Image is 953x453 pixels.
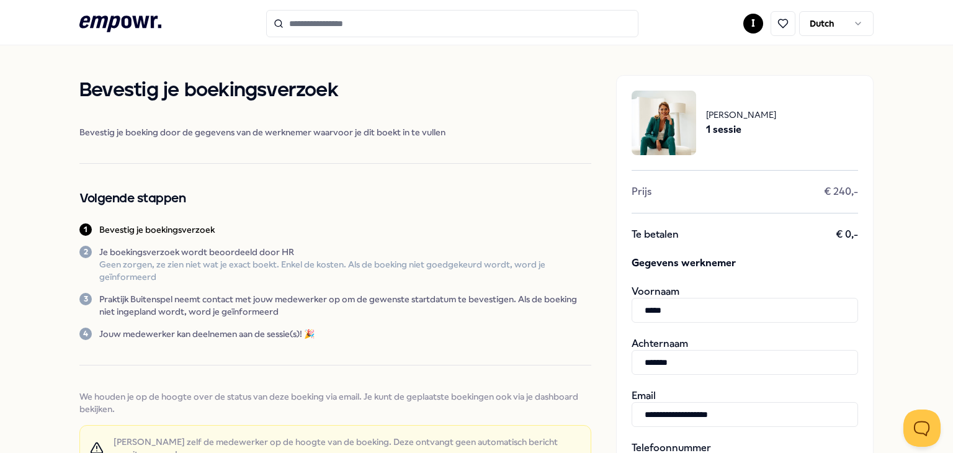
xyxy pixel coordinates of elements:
[79,75,591,106] h1: Bevestig je boekingsverzoek
[79,293,92,305] div: 3
[99,258,591,283] p: Geen zorgen, ze zien niet wat je exact boekt. Enkel de kosten. Als de boeking niet goedgekeurd wo...
[632,338,858,375] div: Achternaam
[836,228,858,241] span: € 0,-
[79,126,591,138] span: Bevestig je boeking door de gegevens van de werknemer waarvoor je dit boekt in te vullen
[632,186,651,198] span: Prijs
[706,122,776,138] span: 1 sessie
[79,189,591,209] h2: Volgende stappen
[632,228,679,241] span: Te betalen
[79,246,92,258] div: 2
[99,246,591,258] p: Je boekingsverzoek wordt beoordeeld door HR
[99,223,215,236] p: Bevestig je boekingsverzoek
[706,108,776,122] span: [PERSON_NAME]
[632,91,696,155] img: package image
[632,285,858,323] div: Voornaam
[824,186,858,198] span: € 240,-
[743,14,763,34] button: I
[632,256,858,271] span: Gegevens werknemer
[99,293,591,318] p: Praktijk Buitenspel neemt contact met jouw medewerker op om de gewenste startdatum te bevestigen....
[266,10,638,37] input: Search for products, categories or subcategories
[79,328,92,340] div: 4
[79,390,591,415] span: We houden je op de hoogte over de status van deze boeking via email. Je kunt de geplaatste boekin...
[632,390,858,427] div: Email
[99,328,315,340] p: Jouw medewerker kan deelnemen aan de sessie(s)! 🎉
[903,410,941,447] iframe: Help Scout Beacon - Open
[79,223,92,236] div: 1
